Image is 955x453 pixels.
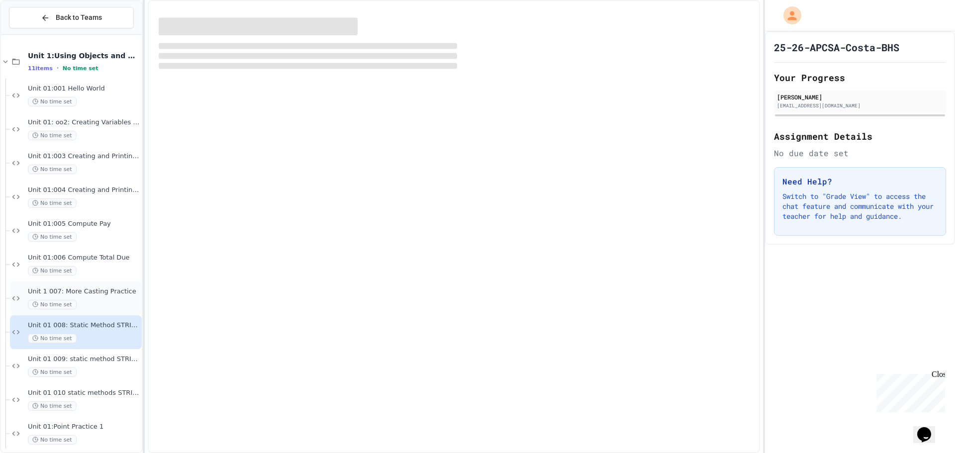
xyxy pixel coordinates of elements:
span: Unit 01 010 static methods STRING BANNERS [28,389,140,397]
p: Switch to "Grade View" to access the chat feature and communicate with your teacher for help and ... [782,191,938,221]
span: Unit 1:Using Objects and Methods [28,51,140,60]
h3: Need Help? [782,176,938,187]
span: Unit 01:Point Practice 1 [28,423,140,431]
span: No time set [28,131,77,140]
span: Unit 01:003 Creating and Printing Variables 3 [28,152,140,161]
span: Unit 01:006 Compute Total Due [28,254,140,262]
div: [EMAIL_ADDRESS][DOMAIN_NAME] [777,102,943,109]
h2: Assignment Details [774,129,946,143]
h2: Your Progress [774,71,946,85]
iframe: chat widget [913,413,945,443]
span: No time set [28,401,77,411]
span: 11 items [28,65,53,72]
span: No time set [28,97,77,106]
div: My Account [773,4,804,27]
span: Unit 01:004 Creating and Printing Variables 5 [28,186,140,194]
div: Chat with us now!Close [4,4,69,63]
span: No time set [28,266,77,275]
span: Unit 1 007: More Casting Practice [28,287,140,296]
span: Unit 01 009: static method STRING Los hombres no lloran [28,355,140,363]
span: No time set [28,300,77,309]
span: No time set [28,334,77,343]
span: Unit 01:005 Compute Pay [28,220,140,228]
span: Unit 01:001 Hello World [28,85,140,93]
span: No time set [28,367,77,377]
span: Back to Teams [56,12,102,23]
span: • [57,64,59,72]
span: Unit 01: oo2: Creating Variables and Printing [28,118,140,127]
span: No time set [63,65,98,72]
iframe: chat widget [872,370,945,412]
span: Unit 01 008: Static Method STRING Ex 1.12 Fight Song [28,321,140,330]
button: Back to Teams [9,7,134,28]
span: No time set [28,435,77,445]
div: [PERSON_NAME] [777,92,943,101]
div: No due date set [774,147,946,159]
span: No time set [28,165,77,174]
span: No time set [28,198,77,208]
h1: 25-26-APCSA-Costa-BHS [774,40,899,54]
span: No time set [28,232,77,242]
